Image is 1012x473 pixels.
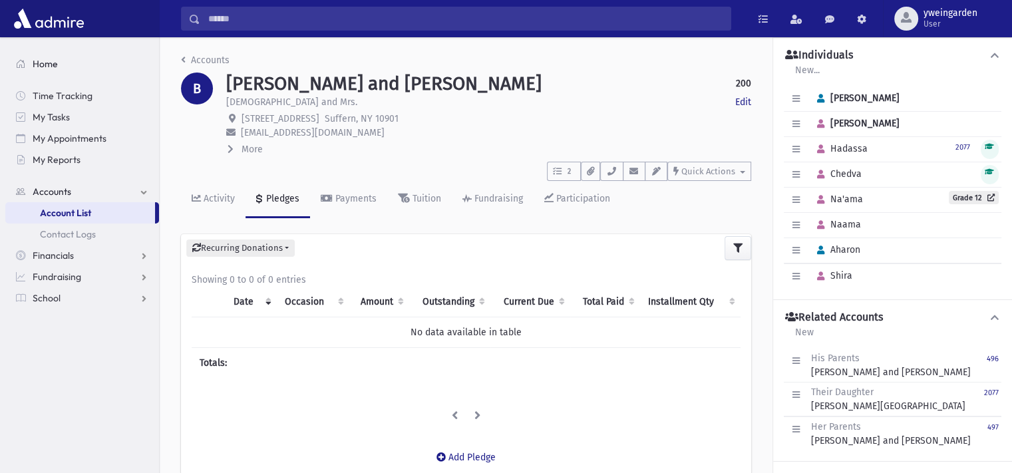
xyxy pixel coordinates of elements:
input: Search [200,7,731,31]
button: More [226,142,264,156]
a: My Appointments [5,128,159,149]
th: Totals: [192,347,349,378]
a: 497 [987,420,999,448]
a: Fundraising [452,181,534,218]
span: My Reports [33,154,81,166]
div: [PERSON_NAME][GEOGRAPHIC_DATA] [811,385,965,413]
a: Pledges [246,181,310,218]
button: Quick Actions [667,162,751,181]
span: Contact Logs [40,228,96,240]
th: Date: activate to sort column ascending [226,287,277,317]
div: Participation [554,193,610,204]
span: Fundraising [33,271,81,283]
th: Outstanding: activate to sort column ascending [409,287,490,317]
a: 2077 [984,385,999,413]
h4: Individuals [785,49,853,63]
span: Quick Actions [681,166,735,176]
div: Activity [201,193,235,204]
a: School [5,287,159,309]
a: Edit [735,95,751,109]
strong: 200 [736,77,751,90]
div: Payments [333,193,377,204]
h4: Related Accounts [785,311,883,325]
button: Individuals [784,49,1001,63]
span: Financials [33,249,74,261]
h1: [PERSON_NAME] and [PERSON_NAME] [226,73,542,95]
div: Showing 0 to 0 of 0 entries [192,273,741,287]
span: Account List [40,207,91,219]
a: Fundraising [5,266,159,287]
span: Accounts [33,186,71,198]
a: Accounts [5,181,159,202]
span: User [924,19,977,29]
a: Contact Logs [5,224,159,245]
a: New... [794,63,820,86]
a: Activity [181,181,246,218]
div: Pledges [263,193,299,204]
a: Tuition [387,181,452,218]
a: My Reports [5,149,159,170]
nav: breadcrumb [181,53,230,73]
img: AdmirePro [11,5,87,32]
span: yweingarden [924,8,977,19]
th: Total Paid: activate to sort column ascending [570,287,640,317]
th: Installment Qty: activate to sort column ascending [640,287,741,317]
span: Home [33,58,58,70]
span: Hadassa [811,143,868,154]
span: [PERSON_NAME] [811,118,900,129]
div: [PERSON_NAME] and [PERSON_NAME] [811,351,971,379]
button: 2 [547,162,581,181]
small: 496 [987,355,999,363]
a: Participation [534,181,621,218]
a: Financials [5,245,159,266]
span: Chedva [811,168,862,180]
span: Na'ama [811,194,863,205]
button: Related Accounts [784,311,1001,325]
a: 496 [987,351,999,379]
th: Current Due: activate to sort column ascending [490,287,570,317]
a: Time Tracking [5,85,159,106]
a: Payments [310,181,387,218]
a: Home [5,53,159,75]
span: School [33,292,61,304]
a: New [794,325,814,349]
a: Grade 12 [949,191,999,204]
small: 497 [987,423,999,432]
a: Account List [5,202,155,224]
span: More [242,144,263,155]
span: Shira [811,270,852,281]
button: Recurring Donations [186,239,295,257]
span: Time Tracking [33,90,92,102]
small: 2077 [984,389,999,397]
a: 2077 [955,141,970,152]
span: My Appointments [33,132,106,144]
th: Amount: activate to sort column ascending [349,287,409,317]
span: [PERSON_NAME] [811,92,900,104]
div: B [181,73,213,104]
span: [EMAIL_ADDRESS][DOMAIN_NAME] [241,127,385,138]
span: [STREET_ADDRESS] [242,113,319,124]
small: 2077 [955,143,970,152]
th: Occasion : activate to sort column ascending [277,287,349,317]
span: Aharon [811,244,860,255]
span: Her Parents [811,421,861,432]
td: No data available in table [192,317,741,347]
a: My Tasks [5,106,159,128]
span: Suffern, NY 10901 [325,113,399,124]
div: Tuition [410,193,441,204]
div: Fundraising [472,193,523,204]
span: 2 [564,166,575,178]
p: [DEMOGRAPHIC_DATA] and Mrs. [226,95,357,109]
span: Naama [811,219,861,230]
div: [PERSON_NAME] and [PERSON_NAME] [811,420,971,448]
a: Accounts [181,55,230,66]
span: Their Daughter [811,387,874,398]
span: My Tasks [33,111,70,123]
span: His Parents [811,353,860,364]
